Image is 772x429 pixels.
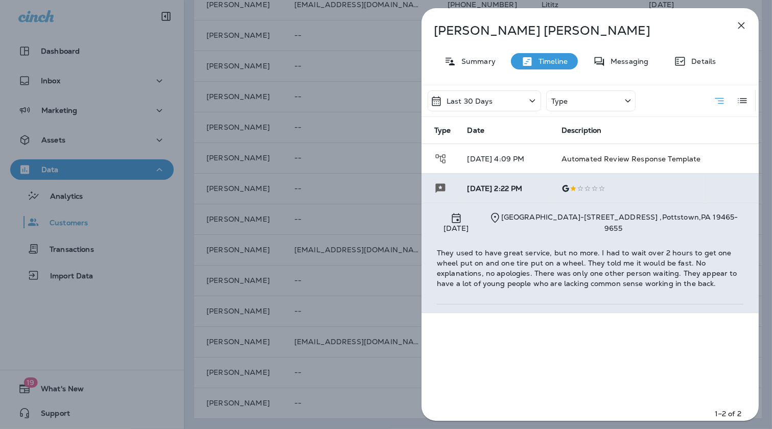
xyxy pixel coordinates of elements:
[434,23,713,38] p: [PERSON_NAME] [PERSON_NAME]
[434,126,451,135] span: Type
[467,126,485,135] span: Date
[447,97,493,105] p: Last 30 Days
[715,409,741,419] p: 1–2 of 2
[562,154,701,163] span: Automated Review Response Template
[686,57,716,65] p: Details
[437,248,743,289] span: They used to have great service, but no more. I had to wait over 2 hours to get one wheel put on ...
[437,212,475,232] span: [DATE]
[562,126,602,135] span: Description
[456,57,496,65] p: Summary
[709,90,730,111] button: Summary View
[467,155,545,163] p: [DATE] 4:09 PM
[467,184,523,193] span: [DATE] 2:22 PM
[501,212,738,233] span: [GEOGRAPHIC_DATA] - [STREET_ADDRESS] , Pottstown , PA 19465-9655
[434,153,447,162] span: Journey
[551,97,568,105] p: Type
[605,57,648,65] p: Messaging
[434,183,447,192] span: Review
[732,90,753,111] button: Log View
[533,57,568,65] p: Timeline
